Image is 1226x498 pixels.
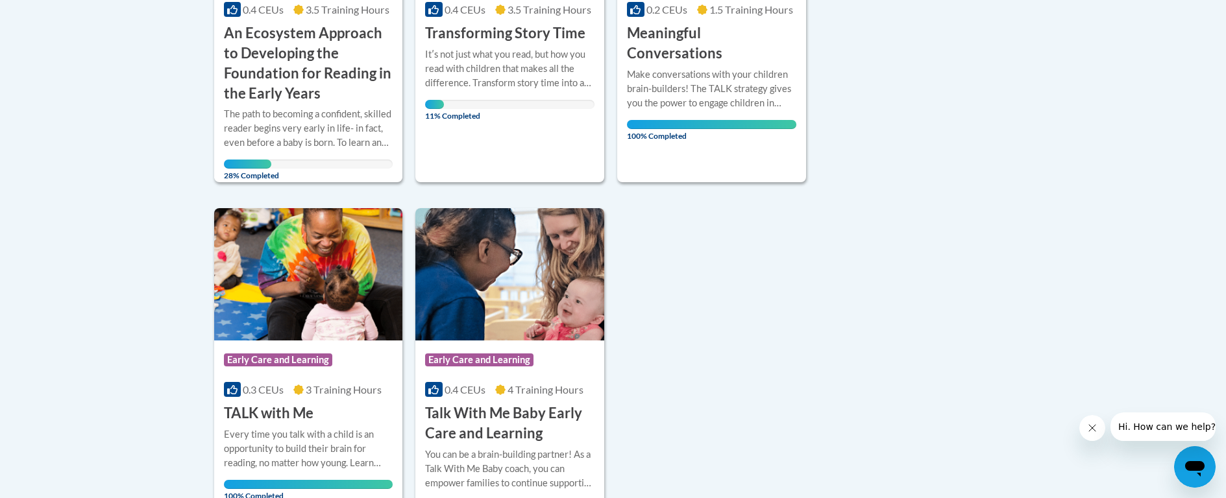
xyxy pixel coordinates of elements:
[425,23,585,43] h3: Transforming Story Time
[224,160,271,169] div: Your progress
[445,3,485,16] span: 0.4 CEUs
[1110,412,1216,441] iframe: Message from company
[425,353,533,366] span: Early Care and Learning
[508,3,591,16] span: 3.5 Training Hours
[1079,415,1105,441] iframe: Close message
[214,208,403,340] img: Course Logo
[224,480,393,489] div: Your progress
[415,208,604,340] img: Course Logo
[224,23,393,103] h3: An Ecosystem Approach to Developing the Foundation for Reading in the Early Years
[627,120,796,141] span: 100% Completed
[627,23,796,64] h3: Meaningful Conversations
[425,100,444,121] span: 11% Completed
[243,3,284,16] span: 0.4 CEUs
[306,3,389,16] span: 3.5 Training Hours
[224,353,332,366] span: Early Care and Learning
[425,403,595,444] h3: Talk With Me Baby Early Care and Learning
[243,383,284,396] span: 0.3 CEUs
[224,403,313,423] h3: TALK with Me
[646,3,687,16] span: 0.2 CEUs
[224,160,271,180] span: 28% Completed
[306,383,382,396] span: 3 Training Hours
[425,47,595,90] div: Itʹs not just what you read, but how you read with children that makes all the difference. Transf...
[709,3,793,16] span: 1.5 Training Hours
[425,100,444,109] div: Your progress
[425,447,595,490] div: You can be a brain-building partner! As a Talk With Me Baby coach, you can empower families to co...
[445,383,485,396] span: 0.4 CEUs
[1174,446,1216,488] iframe: Button to launch messaging window
[627,67,796,110] div: Make conversations with your children brain-builders! The TALK strategy gives you the power to en...
[224,107,393,150] div: The path to becoming a confident, skilled reader begins very early in life- in fact, even before ...
[224,427,393,470] div: Every time you talk with a child is an opportunity to build their brain for reading, no matter ho...
[627,120,796,129] div: Your progress
[508,383,583,396] span: 4 Training Hours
